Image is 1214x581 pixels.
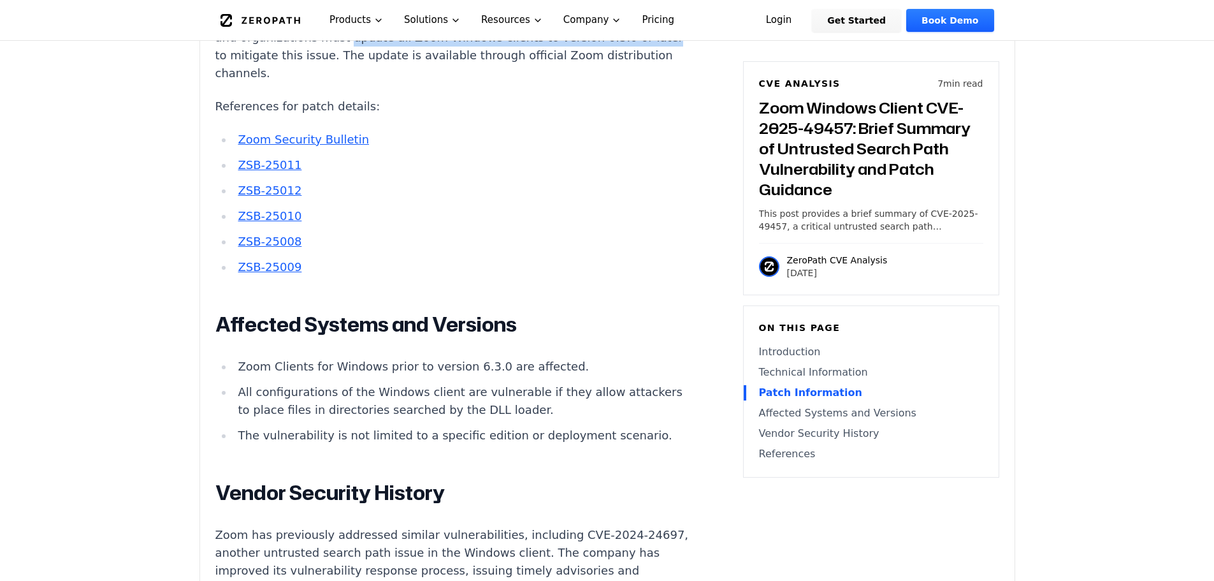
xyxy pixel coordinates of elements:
h2: Vendor Security History [215,480,690,506]
a: Vendor Security History [759,426,983,441]
p: References for patch details: [215,98,690,115]
li: Zoom Clients for Windows prior to version 6.3.0 are affected. [233,358,690,376]
a: Introduction [759,344,983,360]
a: Login [751,9,807,32]
a: Zoom Security Bulletin [238,133,369,146]
a: Technical Information [759,365,983,380]
a: Get Started [812,9,901,32]
h6: On this page [759,321,983,334]
a: ZSB-25011 [238,158,301,172]
img: ZeroPath CVE Analysis [759,256,779,277]
a: ZSB-25008 [238,235,301,248]
a: ZSB-25012 [238,184,301,197]
a: Affected Systems and Versions [759,406,983,421]
p: [DATE] [787,267,888,279]
h6: CVE Analysis [759,77,841,90]
p: 7 min read [937,77,983,90]
h2: Affected Systems and Versions [215,312,690,337]
h3: Zoom Windows Client CVE-2025-49457: Brief Summary of Untrusted Search Path Vulnerability and Patc... [759,98,983,200]
p: ZeroPath CVE Analysis [787,254,888,267]
li: All configurations of the Windows client are vulnerable if they allow attackers to place files in... [233,383,690,419]
a: Book Demo [906,9,994,32]
p: This post provides a brief summary of CVE-2025-49457, a critical untrusted search path vulnerabil... [759,207,983,233]
a: References [759,446,983,462]
a: ZSB-25010 [238,209,301,223]
a: Patch Information [759,385,983,401]
li: The vulnerability is not limited to a specific edition or deployment scenario. [233,427,690,445]
a: ZSB-25009 [238,260,301,274]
